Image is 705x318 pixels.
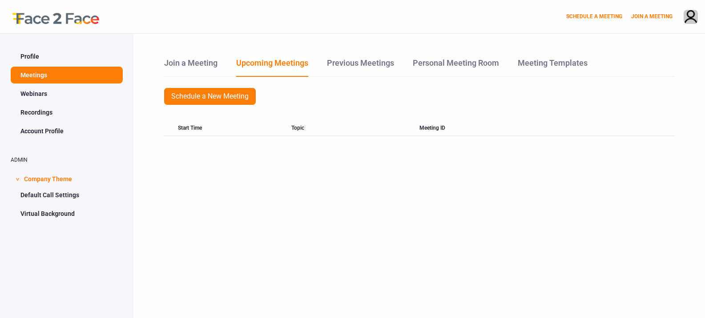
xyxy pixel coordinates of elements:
[412,57,500,76] a: Personal Meeting Room
[566,13,622,20] a: SCHEDULE A MEETING
[11,104,123,121] a: Recordings
[24,170,72,187] span: Company Theme
[164,120,291,136] div: Start Time
[11,205,123,222] a: Virtual Background
[11,123,123,139] a: Account Profile
[13,178,22,181] span: >
[419,120,547,136] div: Meeting ID
[684,10,697,25] img: avatar.710606db.png
[326,57,395,76] a: Previous Meetings
[11,67,123,83] a: Meetings
[164,57,218,76] a: Join a Meeting
[631,13,673,20] a: JOIN A MEETING
[164,87,256,105] a: Schedule a New Meeting
[11,85,123,102] a: Webinars
[517,57,588,76] a: Meeting Templates
[291,120,419,136] div: Topic
[11,157,123,163] h2: ADMIN
[236,57,309,77] a: Upcoming Meetings
[11,48,123,65] a: Profile
[11,187,123,203] a: Default Call Settings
